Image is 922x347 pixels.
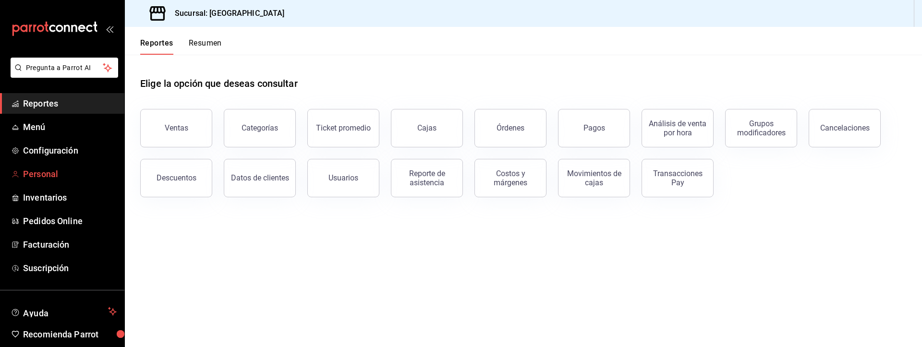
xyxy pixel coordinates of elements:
div: Órdenes [497,123,524,132]
button: Datos de clientes [224,159,296,197]
div: Movimientos de cajas [564,169,624,187]
div: Transacciones Pay [648,169,707,187]
div: Cajas [417,123,437,132]
button: Análisis de venta por hora [642,109,714,147]
button: Movimientos de cajas [558,159,630,197]
span: Reportes [23,97,117,110]
button: Transacciones Pay [642,159,714,197]
div: Usuarios [328,173,358,182]
div: Ventas [165,123,188,132]
span: Recomienda Parrot [23,328,117,341]
span: Facturación [23,238,117,251]
button: Cajas [391,109,463,147]
div: Grupos modificadores [731,119,791,137]
button: Pagos [558,109,630,147]
span: Menú [23,120,117,133]
button: Usuarios [307,159,379,197]
span: Pregunta a Parrot AI [26,63,103,73]
h1: Elige la opción que deseas consultar [140,76,298,91]
div: Descuentos [157,173,196,182]
span: Suscripción [23,262,117,275]
div: Costos y márgenes [481,169,540,187]
div: Pagos [583,123,605,132]
span: Personal [23,168,117,180]
div: Ticket promedio [316,123,371,132]
button: Descuentos [140,159,212,197]
button: open_drawer_menu [106,25,113,33]
div: navigation tabs [140,38,222,55]
button: Reportes [140,38,173,55]
button: Ventas [140,109,212,147]
a: Pregunta a Parrot AI [7,70,118,80]
span: Configuración [23,144,117,157]
span: Pedidos Online [23,215,117,227]
span: Inventarios [23,191,117,204]
button: Reporte de asistencia [391,159,463,197]
div: Reporte de asistencia [397,169,457,187]
div: Cancelaciones [820,123,870,132]
button: Órdenes [474,109,546,147]
span: Ayuda [23,306,104,317]
div: Análisis de venta por hora [648,119,707,137]
div: Categorías [242,123,278,132]
button: Categorías [224,109,296,147]
button: Resumen [189,38,222,55]
button: Cancelaciones [809,109,881,147]
button: Ticket promedio [307,109,379,147]
button: Grupos modificadores [725,109,797,147]
h3: Sucursal: [GEOGRAPHIC_DATA] [167,8,285,19]
button: Pregunta a Parrot AI [11,58,118,78]
button: Costos y márgenes [474,159,546,197]
div: Datos de clientes [231,173,289,182]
